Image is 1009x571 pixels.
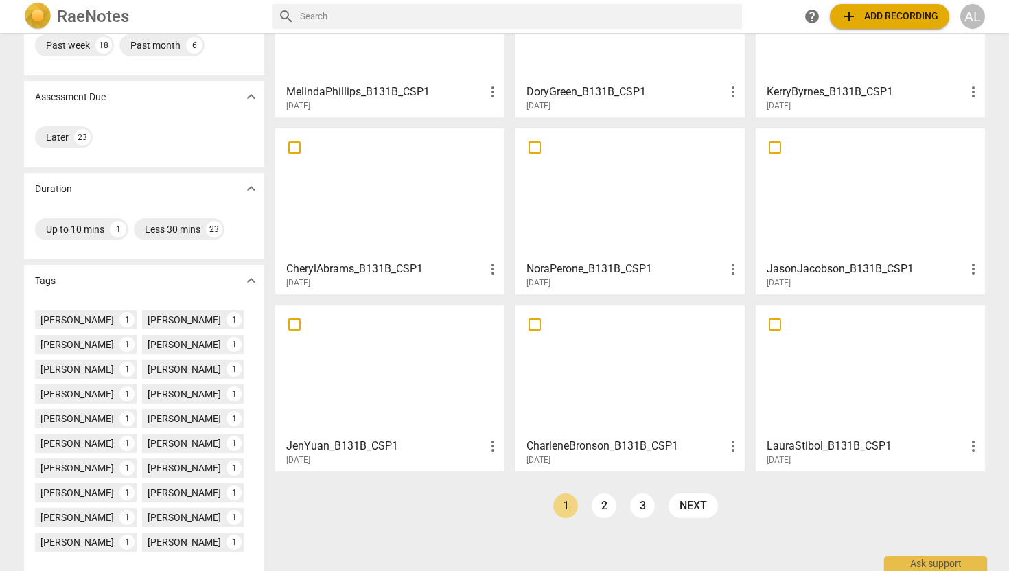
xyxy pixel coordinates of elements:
a: LauraStibol_B131B_CSP1[DATE] [761,310,980,465]
div: 1 [227,461,242,476]
div: 1 [227,510,242,525]
h3: LauraStibol_B131B_CSP1 [767,438,965,454]
span: [DATE] [286,454,310,466]
div: Past week [46,38,90,52]
p: Tags [35,274,56,288]
div: [PERSON_NAME] [148,387,221,401]
div: [PERSON_NAME] [40,486,114,500]
div: 1 [119,485,135,500]
a: CherylAbrams_B131B_CSP1[DATE] [280,133,500,288]
div: 23 [74,129,91,145]
div: [PERSON_NAME] [148,511,221,524]
span: expand_more [243,89,259,105]
span: more_vert [725,438,741,454]
span: more_vert [485,84,501,100]
a: LogoRaeNotes [24,3,262,30]
a: CharleneBronson_B131B_CSP1[DATE] [520,310,740,465]
div: [PERSON_NAME] [40,412,114,426]
div: [PERSON_NAME] [148,535,221,549]
div: [PERSON_NAME] [40,535,114,549]
div: 1 [119,411,135,426]
span: more_vert [965,261,982,277]
span: [DATE] [767,454,791,466]
div: 1 [227,337,242,352]
span: search [278,8,294,25]
div: Ask support [884,556,987,571]
div: [PERSON_NAME] [148,436,221,450]
a: Page 1 is your current page [553,493,578,518]
div: 1 [119,510,135,525]
span: expand_more [243,180,259,197]
div: 1 [110,221,126,237]
div: 1 [119,436,135,451]
h3: MelindaPhillips_B131B_CSP1 [286,84,485,100]
div: [PERSON_NAME] [40,338,114,351]
div: [PERSON_NAME] [40,436,114,450]
div: [PERSON_NAME] [148,486,221,500]
button: Show more [241,178,262,199]
div: Later [46,130,69,144]
h3: DoryGreen_B131B_CSP1 [526,84,725,100]
div: Up to 10 mins [46,222,104,236]
span: expand_more [243,272,259,289]
a: Page 3 [630,493,655,518]
div: 1 [227,386,242,401]
div: Less 30 mins [145,222,200,236]
div: 1 [119,337,135,352]
h3: NoraPerone_B131B_CSP1 [526,261,725,277]
div: 1 [119,535,135,550]
span: [DATE] [767,100,791,112]
div: 1 [119,461,135,476]
div: Past month [130,38,181,52]
div: 1 [119,362,135,377]
div: [PERSON_NAME] [148,313,221,327]
div: [PERSON_NAME] [148,412,221,426]
h3: JasonJacobson_B131B_CSP1 [767,261,965,277]
span: more_vert [965,84,982,100]
img: Logo [24,3,51,30]
button: Show more [241,86,262,107]
span: more_vert [485,261,501,277]
a: next [669,493,718,518]
h3: KerryByrnes_B131B_CSP1 [767,84,965,100]
span: [DATE] [286,100,310,112]
span: [DATE] [526,100,550,112]
p: Assessment Due [35,90,106,104]
div: [PERSON_NAME] [40,313,114,327]
p: Duration [35,182,72,196]
span: more_vert [725,261,741,277]
span: [DATE] [526,454,550,466]
div: 18 [95,37,112,54]
span: more_vert [485,438,501,454]
div: [PERSON_NAME] [148,338,221,351]
span: add [841,8,857,25]
div: [PERSON_NAME] [148,461,221,475]
div: 1 [227,535,242,550]
div: 1 [227,312,242,327]
button: AL [960,4,985,29]
div: 1 [119,312,135,327]
a: JasonJacobson_B131B_CSP1[DATE] [761,133,980,288]
a: NoraPerone_B131B_CSP1[DATE] [520,133,740,288]
div: 1 [227,411,242,426]
div: [PERSON_NAME] [148,362,221,376]
div: 1 [119,386,135,401]
a: Page 2 [592,493,616,518]
span: more_vert [965,438,982,454]
div: 1 [227,362,242,377]
h3: CherylAbrams_B131B_CSP1 [286,261,485,277]
h3: CharleneBronson_B131B_CSP1 [526,438,725,454]
h2: RaeNotes [57,7,129,26]
span: help [804,8,820,25]
a: Help [800,4,824,29]
span: [DATE] [286,277,310,289]
div: 6 [186,37,202,54]
span: more_vert [725,84,741,100]
div: [PERSON_NAME] [40,387,114,401]
div: 23 [206,221,222,237]
div: 1 [227,436,242,451]
div: [PERSON_NAME] [40,461,114,475]
span: Add recording [841,8,938,25]
button: Show more [241,270,262,291]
